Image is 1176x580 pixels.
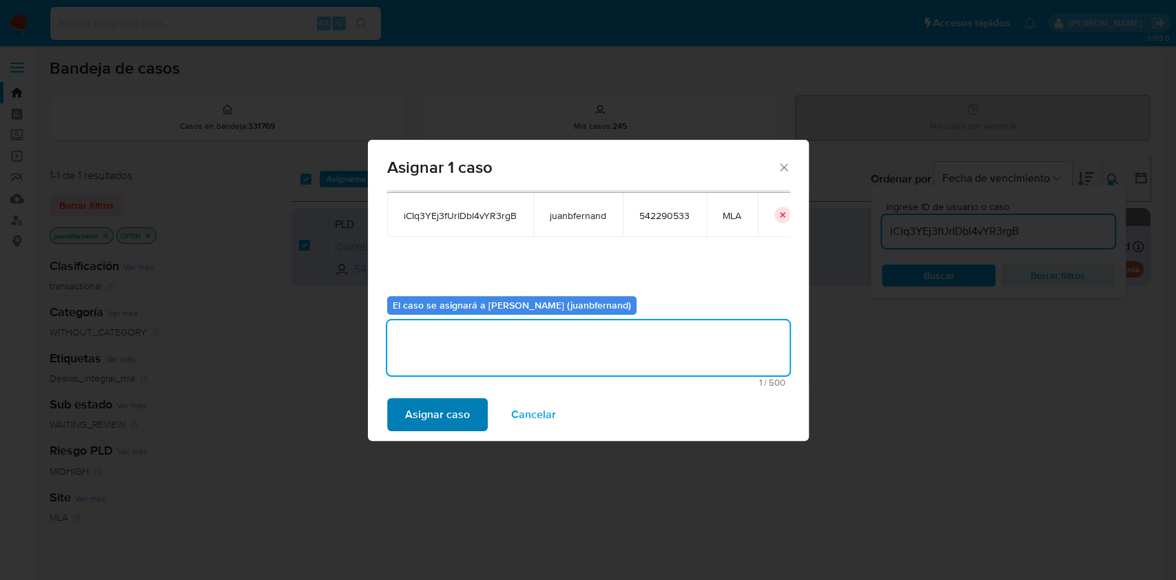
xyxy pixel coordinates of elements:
span: iCIq3YEj3fUrIDbl4vYR3rgB [404,209,517,222]
button: icon-button [774,207,791,223]
span: Máximo 500 caracteres [391,378,785,387]
span: Asignar 1 caso [387,159,778,176]
button: Cerrar ventana [777,160,790,173]
span: Cancelar [511,400,556,430]
span: MLA [723,209,741,222]
span: 542290533 [639,209,690,222]
span: Asignar caso [405,400,470,430]
button: Cancelar [493,398,574,431]
b: El caso se asignará a [PERSON_NAME] (juanbfernand) [393,298,631,312]
button: Asignar caso [387,398,488,431]
div: assign-modal [368,140,809,441]
span: juanbfernand [550,209,606,222]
